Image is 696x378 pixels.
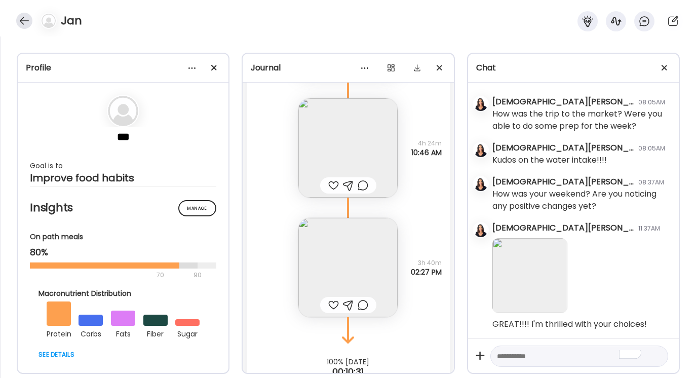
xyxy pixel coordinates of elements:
div: [DEMOGRAPHIC_DATA][PERSON_NAME] [492,222,634,234]
img: avatars%2FmcUjd6cqKYdgkG45clkwT2qudZq2 [474,97,488,111]
div: Goal is to [30,160,216,172]
img: avatars%2FmcUjd6cqKYdgkG45clkwT2qudZq2 [474,143,488,157]
img: avatars%2FmcUjd6cqKYdgkG45clkwT2qudZq2 [474,177,488,191]
div: Manage [178,200,216,216]
div: Profile [26,62,220,74]
span: 02:27 PM [411,268,442,277]
span: 3h 40m [411,258,442,268]
div: 90 [192,269,203,281]
div: Kudos on the water intake!!!! [492,154,607,166]
img: bg-avatar-default.svg [108,96,138,126]
div: How was your weekend? Are you noticing any positive changes yet? [492,188,671,212]
h4: Jan [61,13,82,29]
div: [DEMOGRAPHIC_DATA][PERSON_NAME] [492,96,634,108]
div: 100% [DATE] [243,358,453,366]
div: How was the trip to the market? Were you able to do some prep for the week? [492,108,671,132]
div: 80% [30,246,216,258]
img: images%2FgxsDnAh2j9WNQYhcT5jOtutxUNC2%2F1Q72AU1xizjFOvBuSak6%2FolV9yj7qxyaWJvbbeoCe_240 [298,98,398,198]
div: 11:37AM [638,224,660,233]
div: On path meals [30,232,216,242]
div: 08:05AM [638,144,665,153]
div: fiber [143,326,168,340]
div: Macronutrient Distribution [38,288,208,299]
div: GREAT!!!! I'm thrilled with your choices! [492,318,647,330]
h2: Insights [30,200,216,215]
img: avatars%2FmcUjd6cqKYdgkG45clkwT2qudZq2 [474,223,488,237]
div: Chat [476,62,671,74]
div: 00:10:31 [243,366,453,378]
div: 08:37AM [638,178,664,187]
div: protein [47,326,71,340]
div: 08:05AM [638,98,665,107]
div: sugar [175,326,200,340]
div: Journal [251,62,445,74]
div: [DEMOGRAPHIC_DATA][PERSON_NAME] [492,176,634,188]
div: [DEMOGRAPHIC_DATA][PERSON_NAME] [492,142,634,154]
textarea: To enrich screen reader interactions, please activate Accessibility in Grammarly extension settings [497,350,643,362]
span: 4h 24m [411,139,442,148]
div: 70 [30,269,190,281]
div: Improve food habits [30,172,216,184]
img: images%2FgxsDnAh2j9WNQYhcT5jOtutxUNC2%2FeClDHzR4CdpjTLvZyrWS%2FwXvlGCSR8lekCZ1ZcJuj_240 [298,218,398,317]
img: bg-avatar-default.svg [42,14,56,28]
div: carbs [79,326,103,340]
div: fats [111,326,135,340]
img: images%2FgxsDnAh2j9WNQYhcT5jOtutxUNC2%2FeClDHzR4CdpjTLvZyrWS%2FwXvlGCSR8lekCZ1ZcJuj_240 [492,238,567,313]
span: 10:46 AM [411,148,442,157]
